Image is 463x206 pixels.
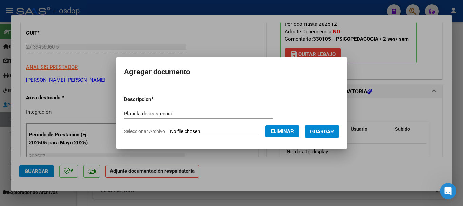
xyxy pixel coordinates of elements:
span: Guardar [310,129,334,135]
button: Eliminar [265,125,299,137]
button: Guardar [305,125,339,138]
h2: Agregar documento [124,65,339,78]
iframe: Intercom live chat [440,183,456,199]
span: Seleccionar Archivo [124,129,165,134]
span: Eliminar [271,128,294,134]
p: Descripcion [124,96,189,104]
